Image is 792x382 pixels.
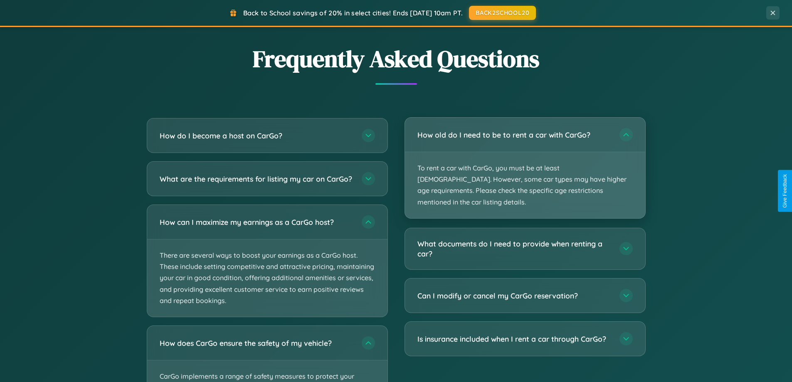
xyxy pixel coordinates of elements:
[147,239,387,317] p: There are several ways to boost your earnings as a CarGo host. These include setting competitive ...
[243,9,463,17] span: Back to School savings of 20% in select cities! Ends [DATE] 10am PT.
[147,43,646,75] h2: Frequently Asked Questions
[160,217,353,227] h3: How can I maximize my earnings as a CarGo host?
[417,291,611,301] h3: Can I modify or cancel my CarGo reservation?
[160,174,353,184] h3: What are the requirements for listing my car on CarGo?
[405,152,645,218] p: To rent a car with CarGo, you must be at least [DEMOGRAPHIC_DATA]. However, some car types may ha...
[469,6,536,20] button: BACK2SCHOOL20
[417,130,611,140] h3: How old do I need to be to rent a car with CarGo?
[160,131,353,141] h3: How do I become a host on CarGo?
[417,334,611,344] h3: Is insurance included when I rent a car through CarGo?
[417,239,611,259] h3: What documents do I need to provide when renting a car?
[782,174,788,208] div: Give Feedback
[160,338,353,348] h3: How does CarGo ensure the safety of my vehicle?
